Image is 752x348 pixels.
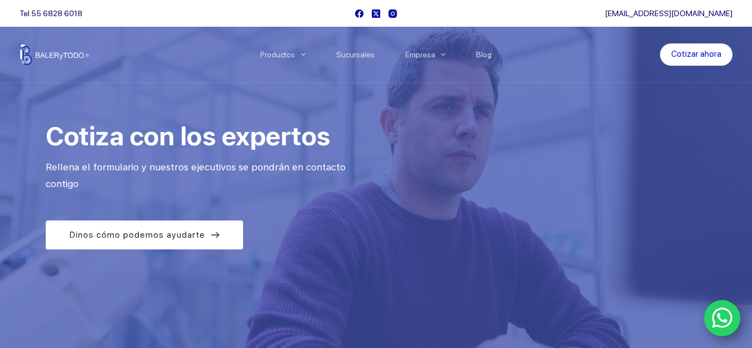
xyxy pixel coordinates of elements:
a: WhatsApp [704,300,741,337]
a: Instagram [389,9,397,18]
a: [EMAIL_ADDRESS][DOMAIN_NAME] [605,9,732,18]
span: Rellena el formulario y nuestros ejecutivos se pondrán en contacto contigo [46,161,348,190]
nav: Menu Principal [245,27,507,82]
span: Tel. [20,9,83,18]
a: Dinos cómo podemos ayudarte [46,220,243,249]
img: Balerytodo [20,44,89,65]
a: Cotizar ahora [660,43,732,66]
a: X (Twitter) [372,9,380,18]
span: Cotiza con los expertos [46,121,330,151]
span: Dinos cómo podemos ayudarte [69,228,205,242]
a: 55 6828 6018 [31,9,83,18]
a: Facebook [355,9,363,18]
